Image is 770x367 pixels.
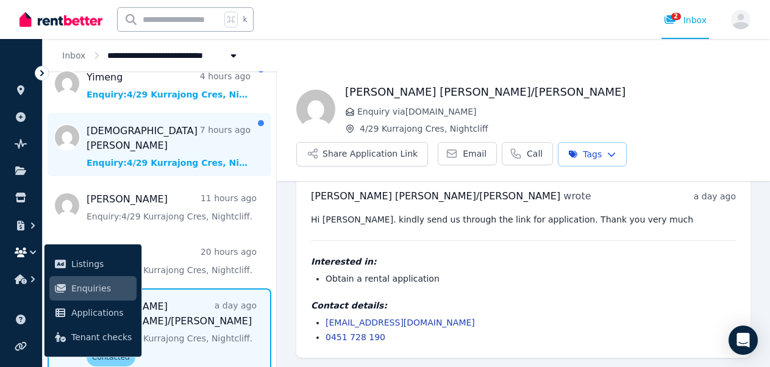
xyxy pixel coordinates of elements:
a: Puja20 hours agoEnquiry:4/29 Kurrajong Cres, Nightcliff. [87,246,257,276]
div: Open Intercom Messenger [729,326,758,355]
span: [PERSON_NAME] [PERSON_NAME]/[PERSON_NAME] [311,190,560,202]
span: wrote [563,190,591,202]
nav: Breadcrumb [43,39,259,71]
span: Enquiries [71,281,132,296]
a: Listings [49,252,137,276]
img: Giselle Iris Adlaon/Ralph John Aquino [296,90,335,129]
a: Email [438,142,497,165]
span: Applications [71,305,132,320]
a: Enquiries [49,276,137,301]
span: Enquiry via [DOMAIN_NAME] [357,105,750,118]
h4: Contact details: [311,299,736,312]
div: Inbox [664,14,707,26]
a: Applications [49,301,137,325]
a: 0451 728 190 [326,332,385,342]
a: Call [502,142,553,165]
span: Call [527,148,543,160]
a: [PERSON_NAME] [PERSON_NAME]/[PERSON_NAME]a day agoEnquiry:4/29 Kurrajong Cres, Nightcliff.Contacted [87,299,257,366]
span: 2 [671,13,681,20]
h1: [PERSON_NAME] [PERSON_NAME]/[PERSON_NAME] [345,84,750,101]
li: Obtain a rental application [326,273,736,285]
img: RentBetter [20,10,102,29]
time: a day ago [694,191,736,201]
button: Share Application Link [296,142,428,166]
a: [DEMOGRAPHIC_DATA][PERSON_NAME]7 hours agoEnquiry:4/29 Kurrajong Cres, Nightcliff. [87,124,251,169]
a: Inbox [62,51,85,60]
span: k [243,15,247,24]
a: [PERSON_NAME]11 hours agoEnquiry:4/29 Kurrajong Cres, Nightcliff. [87,192,257,223]
a: [EMAIL_ADDRESS][DOMAIN_NAME] [326,318,475,327]
button: Tags [558,142,627,166]
span: Listings [71,257,132,271]
a: Tenant checks [49,325,137,349]
a: Yimeng4 hours agoEnquiry:4/29 Kurrajong Cres, Nightcliff. [87,70,251,101]
pre: Hi [PERSON_NAME]. kindly send us through the link for application. Thank you very much [311,213,736,226]
span: Email [463,148,487,160]
span: 4/29 Kurrajong Cres, Nightcliff [360,123,750,135]
h4: Interested in: [311,255,736,268]
span: Tenant checks [71,330,132,344]
span: Tags [568,148,602,160]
